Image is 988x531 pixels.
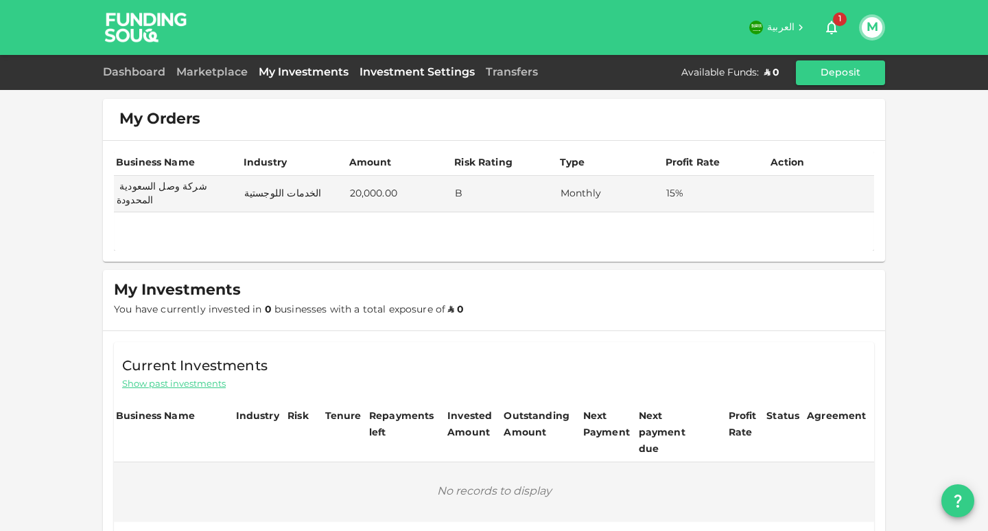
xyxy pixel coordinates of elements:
a: Investment Settings [354,67,480,78]
div: Business Name [116,408,195,425]
div: Available Funds : [681,66,759,80]
span: My Investments [114,281,241,300]
div: Agreement [807,408,866,425]
button: 1 [818,14,845,41]
div: Industry [236,408,279,425]
td: شركة وصل السعودية المحدودة [114,176,242,212]
div: Risk [287,408,309,425]
div: Profit Rate [729,408,763,441]
a: My Investments [253,67,354,78]
div: Invested Amount [447,408,499,441]
div: Status [766,408,799,425]
strong: ʢ 0 [448,305,463,315]
td: B [452,176,558,212]
div: Next Payment [583,408,635,441]
span: Show past investments [122,378,226,391]
div: Tenure [325,408,362,425]
div: Profit Rate [666,155,720,171]
td: الخدمات اللوجستية [242,176,347,212]
div: Repayments left [369,408,438,441]
span: You have currently invested in businesses with a total exposure of [114,305,464,315]
div: Industry [244,155,287,171]
span: Current Investments [122,356,268,378]
button: Deposit [796,60,885,85]
div: Risk Rating [454,155,513,171]
a: Dashboard [103,67,171,78]
div: Amount [349,155,392,171]
button: M [862,17,882,38]
div: ʢ 0 [764,66,779,80]
div: No records to display [115,463,873,521]
td: Monthly [558,176,663,212]
td: 20,000.00 [347,176,453,212]
strong: 0 [265,305,272,315]
a: Marketplace [171,67,253,78]
div: Business Name [116,155,195,171]
div: Next payment due [639,408,707,457]
span: My Orders [119,110,200,129]
div: Action [771,155,804,171]
a: Transfers [480,67,543,78]
span: العربية [767,23,795,32]
div: Outstanding Amount [504,408,572,441]
td: 15% [663,176,769,212]
button: question [941,484,974,517]
img: flag-sa.b9a346574cdc8950dd34b50780441f57.svg [749,21,763,34]
span: 1 [833,12,847,26]
div: Type [560,155,585,171]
